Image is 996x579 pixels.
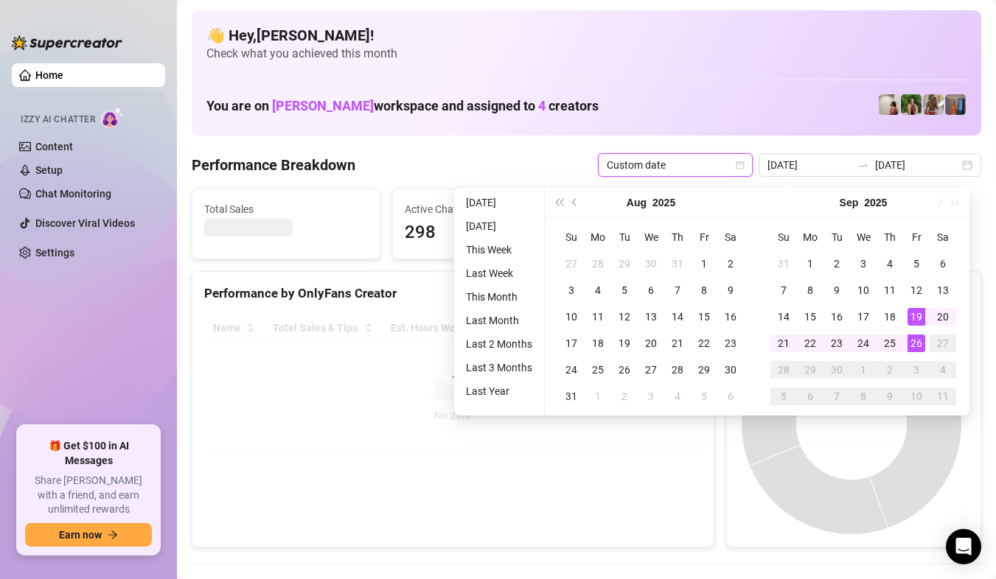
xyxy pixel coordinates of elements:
[850,303,877,330] td: 2025-09-17
[801,255,819,273] div: 1
[691,224,717,250] th: Fr
[669,281,686,299] div: 7
[903,303,930,330] td: 2025-09-19
[642,387,660,405] div: 3
[770,277,797,303] td: 2025-09-07
[25,523,152,547] button: Earn nowarrow-right
[35,69,63,81] a: Home
[558,357,585,383] td: 2025-08-24
[611,357,638,383] td: 2025-08-26
[934,281,952,299] div: 13
[775,361,793,379] div: 28
[664,224,691,250] th: Th
[638,250,664,277] td: 2025-07-30
[877,250,903,277] td: 2025-09-04
[638,357,664,383] td: 2025-08-27
[797,357,823,383] td: 2025-09-29
[563,361,580,379] div: 24
[638,383,664,410] td: 2025-09-03
[850,277,877,303] td: 2025-09-10
[460,264,538,282] li: Last Week
[669,255,686,273] div: 31
[616,281,633,299] div: 5
[823,330,850,357] td: 2025-09-23
[823,303,850,330] td: 2025-09-16
[828,361,846,379] div: 30
[695,308,713,326] div: 15
[736,161,745,169] span: calendar
[695,281,713,299] div: 8
[669,361,686,379] div: 28
[934,334,952,352] div: 27
[563,281,580,299] div: 3
[770,303,797,330] td: 2025-09-14
[717,303,744,330] td: 2025-08-16
[877,224,903,250] th: Th
[611,224,638,250] th: Tu
[908,361,925,379] div: 3
[460,217,538,235] li: [DATE]
[25,474,152,517] span: Share [PERSON_NAME] with a friend, and earn unlimited rewards
[669,387,686,405] div: 4
[616,308,633,326] div: 12
[722,361,739,379] div: 30
[638,330,664,357] td: 2025-08-20
[903,383,930,410] td: 2025-10-10
[930,330,956,357] td: 2025-09-27
[59,529,102,541] span: Earn now
[934,308,952,326] div: 20
[717,330,744,357] td: 2025-08-23
[642,308,660,326] div: 13
[616,255,633,273] div: 29
[823,277,850,303] td: 2025-09-09
[908,255,925,273] div: 5
[558,224,585,250] th: Su
[460,241,538,259] li: This Week
[854,387,872,405] div: 8
[828,387,846,405] div: 7
[664,383,691,410] td: 2025-09-04
[823,357,850,383] td: 2025-09-30
[691,277,717,303] td: 2025-08-08
[664,277,691,303] td: 2025-08-07
[850,250,877,277] td: 2025-09-03
[930,303,956,330] td: 2025-09-20
[664,357,691,383] td: 2025-08-28
[638,224,664,250] th: We
[585,250,611,277] td: 2025-07-28
[563,255,580,273] div: 27
[934,255,952,273] div: 6
[206,25,967,46] h4: 👋 Hey, [PERSON_NAME] !
[558,330,585,357] td: 2025-08-17
[854,361,872,379] div: 1
[460,382,538,400] li: Last Year
[903,224,930,250] th: Fr
[930,277,956,303] td: 2025-09-13
[828,334,846,352] div: 23
[589,255,607,273] div: 28
[775,281,793,299] div: 7
[717,250,744,277] td: 2025-08-02
[797,303,823,330] td: 2025-09-15
[854,334,872,352] div: 24
[538,98,546,113] span: 4
[558,250,585,277] td: 2025-07-27
[405,219,568,247] span: 298
[664,330,691,357] td: 2025-08-21
[691,330,717,357] td: 2025-08-22
[691,303,717,330] td: 2025-08-15
[908,334,925,352] div: 26
[908,308,925,326] div: 19
[857,159,869,171] span: to
[770,224,797,250] th: Su
[775,387,793,405] div: 5
[717,224,744,250] th: Sa
[881,308,899,326] div: 18
[12,35,122,50] img: logo-BBDzfeDw.svg
[585,224,611,250] th: Mo
[611,250,638,277] td: 2025-07-29
[881,387,899,405] div: 9
[875,157,959,173] input: End date
[460,288,538,306] li: This Month
[35,164,63,176] a: Setup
